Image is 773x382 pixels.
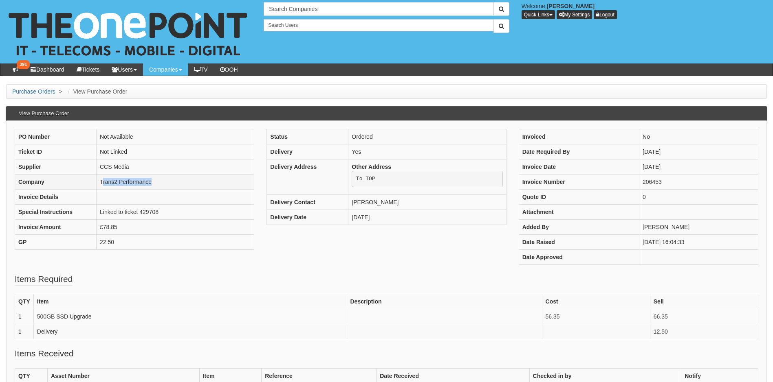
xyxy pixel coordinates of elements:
[57,88,64,95] span: >
[267,159,348,195] th: Delivery Address
[24,63,70,76] a: Dashboard
[97,129,254,144] td: Not Available
[66,87,128,96] li: View Purchase Order
[264,2,493,16] input: Search Companies
[348,144,506,159] td: Yes
[15,144,97,159] th: Ticket ID
[348,210,506,225] td: [DATE]
[214,63,244,76] a: OOH
[15,347,74,360] legend: Items Received
[70,63,106,76] a: Tickets
[650,294,758,309] th: Sell
[33,324,347,339] td: Delivery
[519,250,639,265] th: Date Approved
[542,294,650,309] th: Cost
[519,220,639,235] th: Added By
[348,129,506,144] td: Ordered
[15,129,97,144] th: PO Number
[515,2,773,19] div: Welcome,
[267,210,348,225] th: Delivery Date
[17,60,30,69] span: 391
[15,190,97,205] th: Invoice Details
[267,129,348,144] th: Status
[97,220,254,235] td: £78.85
[547,3,595,9] b: [PERSON_NAME]
[650,324,758,339] td: 12.50
[639,190,758,205] td: 0
[519,235,639,250] th: Date Raised
[15,107,73,120] h3: View Purchase Order
[650,309,758,324] td: 66.35
[33,294,347,309] th: Item
[519,175,639,190] th: Invoice Number
[15,159,97,175] th: Supplier
[15,294,34,309] th: QTY
[143,63,188,76] a: Companies
[519,159,639,175] th: Invoice Date
[97,205,254,220] td: Linked to ticket 429708
[352,171,502,187] pre: To TOP
[347,294,542,309] th: Description
[519,205,639,220] th: Attachment
[594,10,617,19] a: Logout
[12,88,55,95] a: Purchase Orders
[542,309,650,324] td: 56.35
[639,144,758,159] td: [DATE]
[639,175,758,190] td: 206453
[519,190,639,205] th: Quote ID
[15,324,34,339] td: 1
[639,159,758,175] td: [DATE]
[639,235,758,250] td: [DATE] 16:04:33
[348,194,506,210] td: [PERSON_NAME]
[15,175,97,190] th: Company
[522,10,555,19] button: Quick Links
[97,159,254,175] td: CCS Media
[15,235,97,250] th: GP
[352,164,391,170] b: Other Address
[267,194,348,210] th: Delivery Contact
[97,144,254,159] td: Not Linked
[97,175,254,190] td: Trans2 Performance
[519,144,639,159] th: Date Required By
[267,144,348,159] th: Delivery
[639,129,758,144] td: No
[519,129,639,144] th: Invoiced
[97,235,254,250] td: 22.50
[557,10,592,19] a: My Settings
[15,205,97,220] th: Special Instructions
[639,220,758,235] td: [PERSON_NAME]
[15,220,97,235] th: Invoice Amount
[15,309,34,324] td: 1
[106,63,143,76] a: Users
[188,63,214,76] a: TV
[264,19,493,31] input: Search Users
[33,309,347,324] td: 500GB SSD Upgrade
[15,273,73,286] legend: Items Required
